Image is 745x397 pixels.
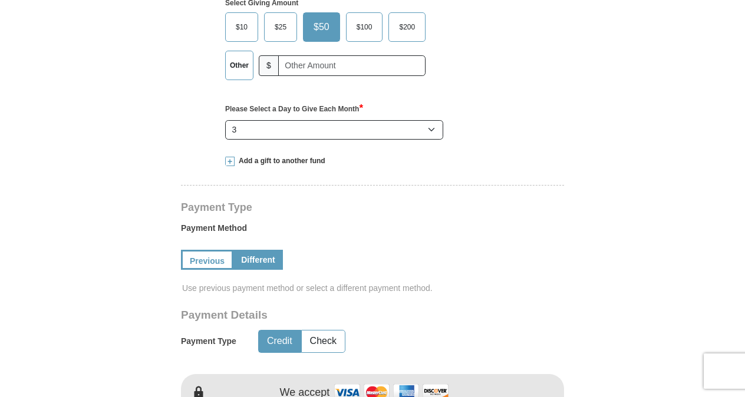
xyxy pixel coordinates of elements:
[308,18,335,36] span: $50
[181,336,236,346] h5: Payment Type
[278,55,426,76] input: Other Amount
[181,250,233,270] a: Previous
[225,105,363,113] strong: Please Select a Day to Give Each Month
[259,330,301,352] button: Credit
[259,55,279,76] span: $
[269,18,292,36] span: $25
[182,282,565,294] span: Use previous payment method or select a different payment method.
[181,309,482,322] h3: Payment Details
[302,330,345,352] button: Check
[233,250,283,270] a: Different
[226,51,253,80] label: Other
[181,222,564,240] label: Payment Method
[230,18,253,36] span: $10
[235,156,325,166] span: Add a gift to another fund
[181,203,564,212] h4: Payment Type
[393,18,421,36] span: $200
[351,18,378,36] span: $100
